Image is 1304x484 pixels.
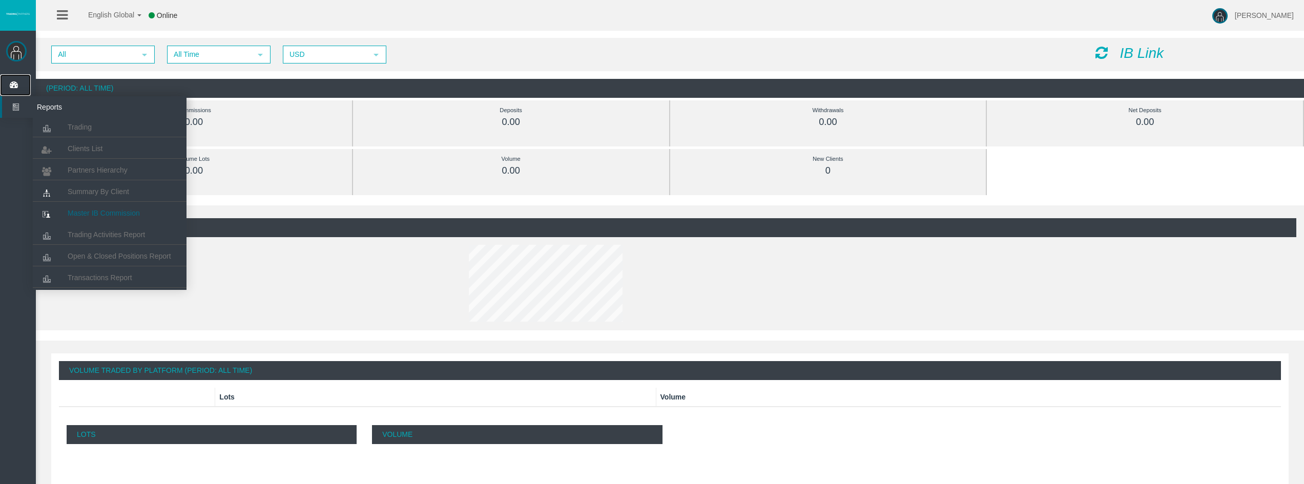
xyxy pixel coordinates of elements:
[68,230,145,239] span: Trading Activities Report
[44,218,1296,237] div: (Period: All Time)
[1010,104,1280,116] div: Net Deposits
[33,225,187,244] a: Trading Activities Report
[33,118,187,136] a: Trading
[1010,116,1280,128] div: 0.00
[693,116,963,128] div: 0.00
[1212,8,1228,24] img: user-image
[59,361,1281,380] div: Volume Traded By Platform (Period: All Time)
[29,96,130,118] span: Reports
[59,153,329,165] div: Volume Lots
[68,273,132,282] span: Transactions Report
[67,425,357,444] p: Lots
[52,47,135,62] span: All
[157,11,177,19] span: Online
[36,79,1304,98] div: (Period: All Time)
[693,104,963,116] div: Withdrawals
[372,51,380,59] span: select
[140,51,149,59] span: select
[376,165,646,177] div: 0.00
[376,116,646,128] div: 0.00
[59,165,329,177] div: 0.00
[376,104,646,116] div: Deposits
[215,388,656,407] th: Lots
[1235,11,1294,19] span: [PERSON_NAME]
[656,388,1281,407] th: Volume
[59,116,329,128] div: 0.00
[1120,45,1164,61] i: IB Link
[68,166,128,174] span: Partners Hierarchy
[33,204,187,222] a: Master IB Commission
[33,139,187,158] a: Clients List
[33,268,187,287] a: Transactions Report
[33,182,187,201] a: Summary By Client
[376,153,646,165] div: Volume
[2,96,187,118] a: Reports
[68,252,171,260] span: Open & Closed Positions Report
[75,11,134,19] span: English Global
[68,209,140,217] span: Master IB Commission
[33,247,187,265] a: Open & Closed Positions Report
[1095,46,1108,60] i: Reload Dashboard
[693,153,963,165] div: New Clients
[59,104,329,116] div: Commissions
[68,144,102,153] span: Clients List
[284,47,367,62] span: USD
[168,47,251,62] span: All Time
[5,12,31,16] img: logo.svg
[693,165,963,177] div: 0
[68,187,129,196] span: Summary By Client
[256,51,264,59] span: select
[372,425,662,444] p: Volume
[33,161,187,179] a: Partners Hierarchy
[68,123,92,131] span: Trading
